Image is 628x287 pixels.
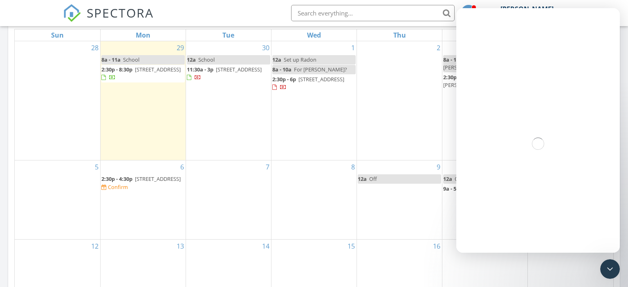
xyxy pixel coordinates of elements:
a: Sunday [49,29,65,41]
span: School [123,56,139,63]
a: 9a - 5p [STREET_ADDRESS] [443,185,523,192]
span: 12a [443,175,452,182]
span: [STREET_ADDRESS] [298,76,344,83]
a: 2:30p - 8:30p [STREET_ADDRESS] [101,66,181,81]
span: 2:30p - 6p [272,76,296,83]
a: Thursday [392,29,408,41]
a: Go to September 28, 2025 [90,41,100,54]
a: Confirm [101,183,128,191]
td: Go to October 2, 2025 [357,41,442,160]
a: Go to October 5, 2025 [93,160,100,174]
div: Confirm [108,184,128,190]
span: 8a - 10a [443,56,462,63]
td: Go to October 5, 2025 [15,160,100,239]
span: 2:30p - 8:30p [101,66,132,73]
a: Go to October 16, 2025 [431,240,442,253]
span: For other [PERSON_NAME]? [443,56,488,71]
div: [PERSON_NAME] [500,5,554,13]
td: Go to September 30, 2025 [186,41,271,160]
span: 11:30a - 3p [187,66,213,73]
input: Search everything... [291,5,455,21]
a: Go to October 1, 2025 [350,41,357,54]
span: Off [455,175,462,182]
td: Go to October 1, 2025 [271,41,357,160]
span: [STREET_ADDRESS] [135,175,181,182]
td: Go to October 9, 2025 [357,160,442,239]
td: Go to October 6, 2025 [100,160,186,239]
span: 8a - 10a [272,66,292,73]
a: 11:30a - 3p [STREET_ADDRESS] [187,65,270,82]
iframe: Intercom live chat [600,259,620,279]
a: 9a - 5p [STREET_ADDRESS] [443,184,527,194]
a: Go to October 7, 2025 [264,160,271,174]
img: The Best Home Inspection Software - Spectora [63,4,81,22]
td: Go to October 7, 2025 [186,160,271,239]
iframe: Intercom live chat [456,8,620,253]
a: Tuesday [221,29,236,41]
a: Go to September 30, 2025 [260,41,271,54]
a: SPECTORA [63,11,154,28]
a: Go to October 15, 2025 [346,240,357,253]
a: 2:30p - 6p [STREET_ADDRESS] [272,76,344,91]
a: 2:30p - 4:30p [STREET_ADDRESS] [101,175,181,182]
a: Wednesday [305,29,323,41]
a: 2:30p - 5:30p [STREET_ADDRESS][PERSON_NAME] [443,73,527,90]
span: 12a [187,56,196,63]
span: SPECTORA [87,4,154,21]
span: 12a [358,175,367,182]
a: Go to October 14, 2025 [260,240,271,253]
span: Set up Radon [284,56,316,63]
a: Go to October 6, 2025 [179,160,186,174]
a: Go to October 9, 2025 [435,160,442,174]
td: Go to September 29, 2025 [100,41,186,160]
td: Go to September 28, 2025 [15,41,100,160]
span: 9a - 5p [443,185,460,192]
a: Go to October 2, 2025 [435,41,442,54]
a: 2:30p - 6p [STREET_ADDRESS] [272,75,356,92]
span: School [198,56,215,63]
a: 2:30p - 5:30p [STREET_ADDRESS][PERSON_NAME] [443,73,523,89]
a: Go to September 29, 2025 [175,41,186,54]
span: [STREET_ADDRESS] [216,66,262,73]
span: 2:30p - 5:30p [443,73,474,81]
td: Go to October 8, 2025 [271,160,357,239]
span: 2:30p - 4:30p [101,175,132,182]
a: Monday [134,29,152,41]
span: For [PERSON_NAME]? [294,66,347,73]
span: 8a - 11a [101,56,121,63]
a: 11:30a - 3p [STREET_ADDRESS] [187,66,262,81]
td: Go to October 3, 2025 [442,41,528,160]
span: [STREET_ADDRESS] [135,66,181,73]
a: Go to October 12, 2025 [90,240,100,253]
span: 12a [272,56,281,63]
span: [STREET_ADDRESS][PERSON_NAME] [443,73,523,89]
a: Go to October 13, 2025 [175,240,186,253]
a: Go to October 8, 2025 [350,160,357,174]
a: 2:30p - 8:30p [STREET_ADDRESS] [101,65,185,82]
td: Go to October 10, 2025 [442,160,528,239]
a: 2:30p - 4:30p [STREET_ADDRESS] Confirm [101,174,185,192]
span: Off [369,175,377,182]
